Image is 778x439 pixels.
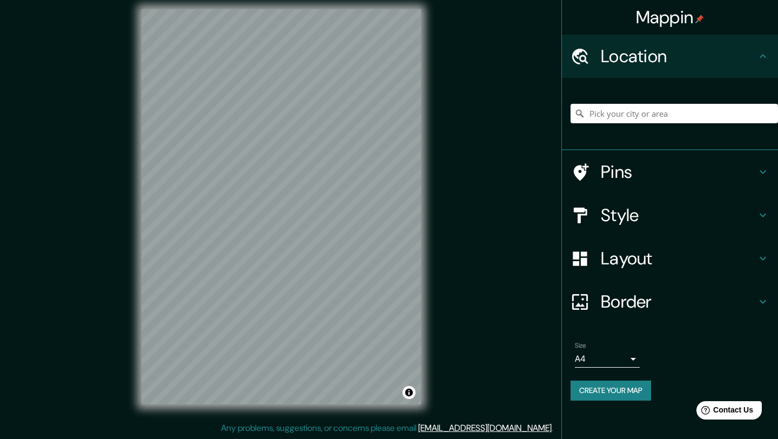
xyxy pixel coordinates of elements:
div: Layout [562,237,778,280]
p: Any problems, suggestions, or concerns please email . [221,422,553,435]
div: A4 [575,350,640,368]
div: . [553,422,555,435]
button: Create your map [571,381,651,401]
div: . [555,422,557,435]
iframe: Help widget launcher [682,397,766,427]
h4: Pins [601,161,756,183]
h4: Location [601,45,756,67]
h4: Style [601,204,756,226]
h4: Layout [601,248,756,269]
canvas: Map [142,9,421,404]
label: Size [575,341,586,350]
div: Style [562,194,778,237]
div: Pins [562,150,778,194]
h4: Border [601,291,756,312]
a: [EMAIL_ADDRESS][DOMAIN_NAME] [418,422,552,434]
h4: Mappin [636,6,705,28]
div: Border [562,280,778,323]
input: Pick your city or area [571,104,778,123]
button: Toggle attribution [403,386,415,399]
img: pin-icon.png [695,15,704,23]
div: Location [562,35,778,78]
